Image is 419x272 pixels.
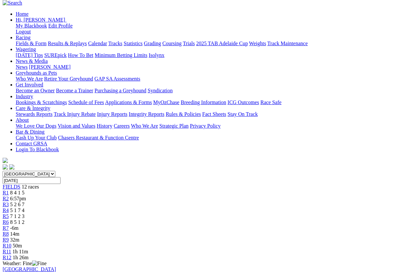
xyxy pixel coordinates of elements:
a: About [16,117,29,123]
a: R12 [3,255,11,260]
a: Login To Blackbook [16,147,59,152]
a: R11 [3,249,11,254]
a: Syndication [148,88,173,93]
a: Track Injury Rebate [54,111,96,117]
a: Weights [249,41,266,46]
div: Hi, [PERSON_NAME] [16,23,416,35]
a: Contact GRSA [16,141,47,146]
a: Applications & Forms [105,100,152,105]
a: Calendar [88,41,107,46]
a: My Blackbook [16,23,47,28]
a: Stay On Track [228,111,258,117]
span: Hi, [PERSON_NAME] [16,17,65,23]
a: How To Bet [68,52,94,58]
a: Greyhounds as Pets [16,70,57,76]
a: Statistics [124,41,143,46]
a: Edit Profile [48,23,73,28]
span: 8 5 1 2 [10,219,25,225]
input: Select date [3,177,61,184]
div: About [16,123,416,129]
span: 12 races [22,184,39,190]
div: Get Involved [16,88,416,94]
div: Greyhounds as Pets [16,76,416,82]
a: Hi, [PERSON_NAME] [16,17,66,23]
a: R4 [3,208,9,213]
div: Industry [16,100,416,105]
a: Get Involved [16,82,43,87]
a: FIELDS [3,184,20,190]
a: R5 [3,213,9,219]
a: Strategic Plan [159,123,189,129]
a: Breeding Information [181,100,226,105]
a: MyOzChase [153,100,179,105]
a: Purchasing a Greyhound [95,88,146,93]
span: R3 [3,202,9,207]
a: Track Maintenance [267,41,308,46]
a: 2025 TAB Adelaide Cup [196,41,248,46]
div: Bar & Dining [16,135,416,141]
a: R1 [3,190,9,195]
a: History [97,123,112,129]
a: [PERSON_NAME] [29,64,70,70]
a: Logout [16,29,31,34]
div: News & Media [16,64,416,70]
span: 32m [10,237,19,243]
a: Cash Up Your Club [16,135,57,140]
span: Weather: Fine [3,261,46,266]
a: Vision and Values [58,123,95,129]
a: News [16,64,27,70]
a: Industry [16,94,33,99]
span: 5 2 6 7 [10,202,25,207]
div: Racing [16,41,416,46]
a: R8 [3,231,9,237]
img: twitter.svg [9,164,14,170]
span: 14m [10,231,19,237]
img: logo-grsa-white.png [3,158,8,163]
span: 8 4 1 5 [10,190,25,195]
a: Stewards Reports [16,111,52,117]
a: Fact Sheets [202,111,226,117]
a: Racing [16,35,30,40]
a: R9 [3,237,9,243]
a: GAP SA Assessments [95,76,140,82]
span: R2 [3,196,9,201]
a: Privacy Policy [190,123,221,129]
a: Bookings & Scratchings [16,100,67,105]
a: Careers [114,123,130,129]
a: Bar & Dining [16,129,45,135]
span: 7 1 2 3 [10,213,25,219]
a: Minimum Betting Limits [95,52,147,58]
img: Fine [32,261,46,266]
a: R7 [3,225,9,231]
a: R10 [3,243,11,248]
a: Schedule of Fees [68,100,104,105]
span: -6m [10,225,19,231]
a: [DATE] Tips [16,52,43,58]
a: [GEOGRAPHIC_DATA] [3,266,56,272]
a: Trials [183,41,195,46]
img: facebook.svg [3,164,8,170]
a: Rules & Policies [166,111,201,117]
a: Results & Replays [48,41,87,46]
a: Care & Integrity [16,105,50,111]
a: SUREpick [44,52,66,58]
a: Chasers Restaurant & Function Centre [58,135,139,140]
a: Race Safe [260,100,281,105]
a: Integrity Reports [129,111,164,117]
a: Isolynx [149,52,164,58]
a: Home [16,11,28,17]
a: Who We Are [16,76,43,82]
a: R6 [3,219,9,225]
a: Fields & Form [16,41,46,46]
a: Wagering [16,46,36,52]
a: We Love Our Dogs [16,123,56,129]
span: 6:57pm [10,196,26,201]
a: Grading [144,41,161,46]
